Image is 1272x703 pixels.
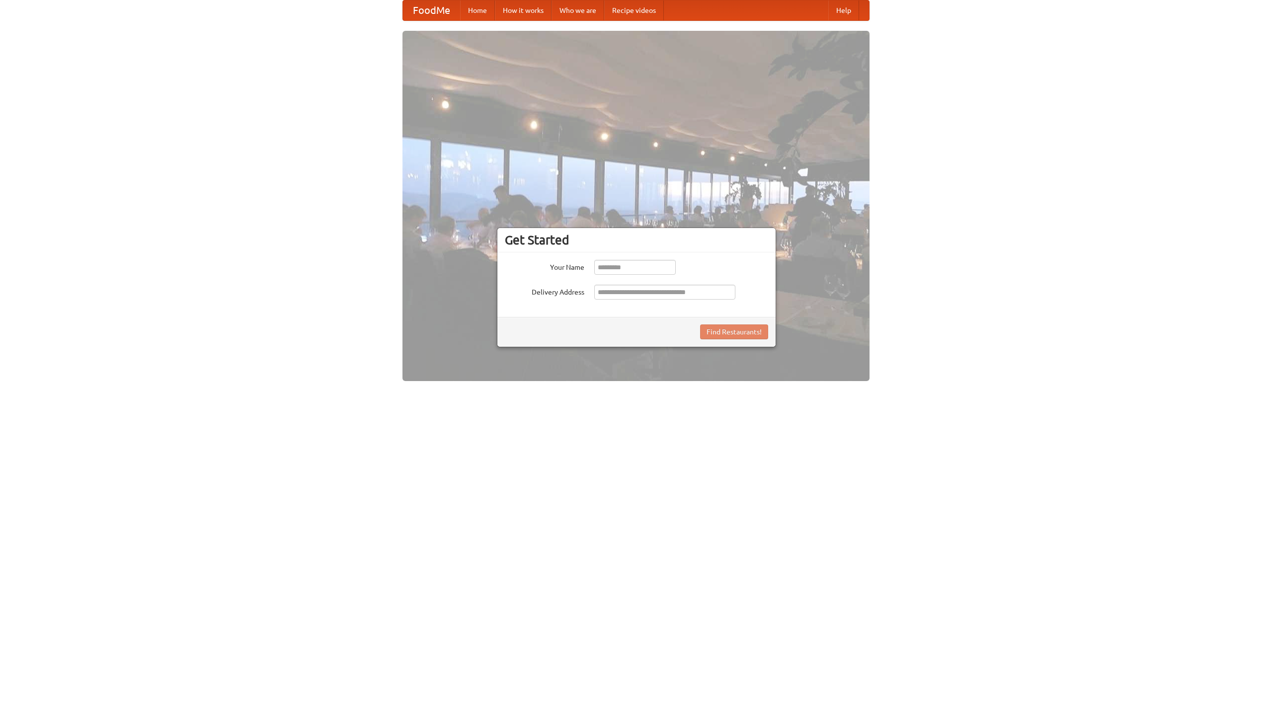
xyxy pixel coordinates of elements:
a: FoodMe [403,0,460,20]
a: Recipe videos [604,0,664,20]
a: Who we are [552,0,604,20]
h3: Get Started [505,233,768,247]
a: Home [460,0,495,20]
a: Help [828,0,859,20]
a: How it works [495,0,552,20]
label: Your Name [505,260,584,272]
label: Delivery Address [505,285,584,297]
button: Find Restaurants! [700,324,768,339]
